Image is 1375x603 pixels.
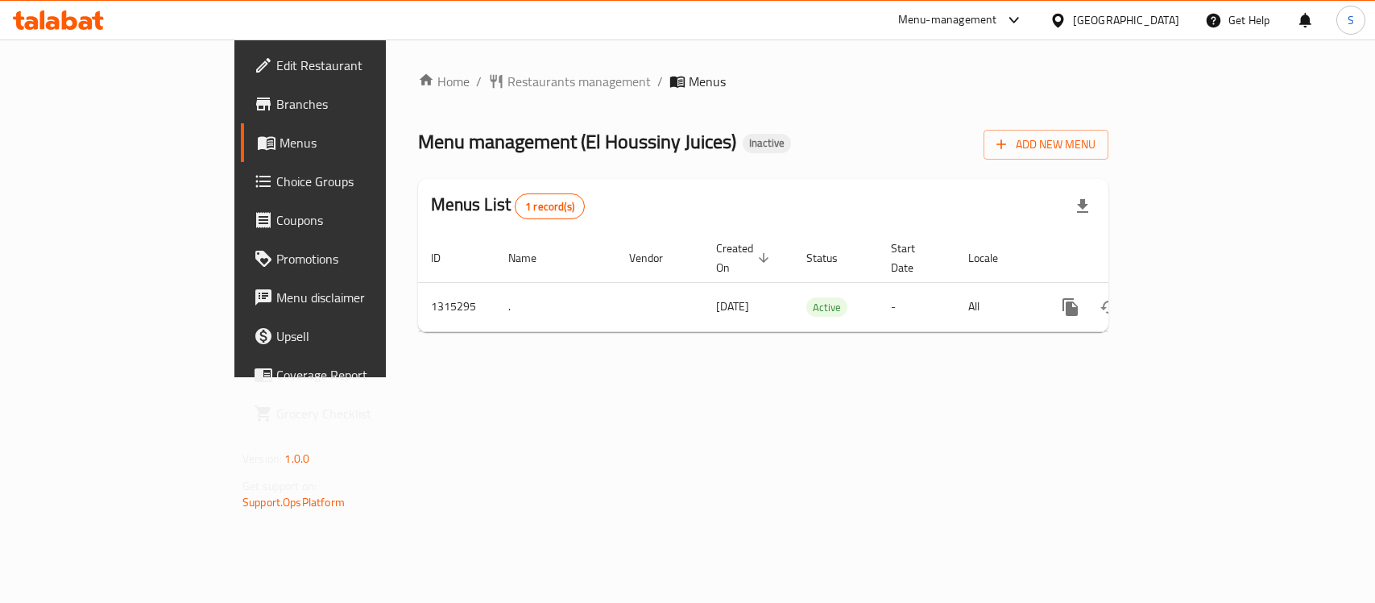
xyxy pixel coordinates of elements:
[418,234,1219,332] table: enhanced table
[280,133,451,152] span: Menus
[241,278,464,317] a: Menu disclaimer
[276,326,451,346] span: Upsell
[515,193,585,219] div: Total records count
[629,248,684,268] span: Vendor
[242,492,345,513] a: Support.OpsPlatform
[1038,234,1219,283] th: Actions
[431,193,585,219] h2: Menus List
[241,239,464,278] a: Promotions
[276,404,451,423] span: Grocery Checklist
[657,72,663,91] li: /
[716,296,749,317] span: [DATE]
[891,239,936,277] span: Start Date
[241,123,464,162] a: Menus
[806,248,859,268] span: Status
[242,476,317,497] span: Get support on:
[488,72,651,91] a: Restaurants management
[516,199,584,214] span: 1 record(s)
[1090,288,1129,326] button: Change Status
[1348,11,1354,29] span: S
[898,10,997,30] div: Menu-management
[996,135,1095,155] span: Add New Menu
[806,297,847,317] div: Active
[276,172,451,191] span: Choice Groups
[241,201,464,239] a: Coupons
[241,46,464,85] a: Edit Restaurant
[276,249,451,268] span: Promotions
[276,56,451,75] span: Edit Restaurant
[878,282,955,331] td: -
[276,94,451,114] span: Branches
[241,317,464,356] a: Upsell
[1073,11,1179,29] div: [GEOGRAPHIC_DATA]
[241,394,464,433] a: Grocery Checklist
[418,72,1108,91] nav: breadcrumb
[968,248,1019,268] span: Locale
[689,72,726,91] span: Menus
[716,239,774,277] span: Created On
[743,136,791,150] span: Inactive
[955,282,1038,331] td: All
[241,85,464,123] a: Branches
[418,123,736,160] span: Menu management ( El Houssiny Juices )
[743,134,791,153] div: Inactive
[431,248,462,268] span: ID
[241,162,464,201] a: Choice Groups
[276,365,451,385] span: Coverage Report
[242,448,282,469] span: Version:
[476,72,482,91] li: /
[806,298,847,317] span: Active
[508,248,557,268] span: Name
[276,210,451,230] span: Coupons
[284,448,309,469] span: 1.0.0
[495,282,616,331] td: .
[507,72,651,91] span: Restaurants management
[241,356,464,394] a: Coverage Report
[1051,288,1090,326] button: more
[1063,187,1102,226] div: Export file
[276,288,451,307] span: Menu disclaimer
[984,130,1108,160] button: Add New Menu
